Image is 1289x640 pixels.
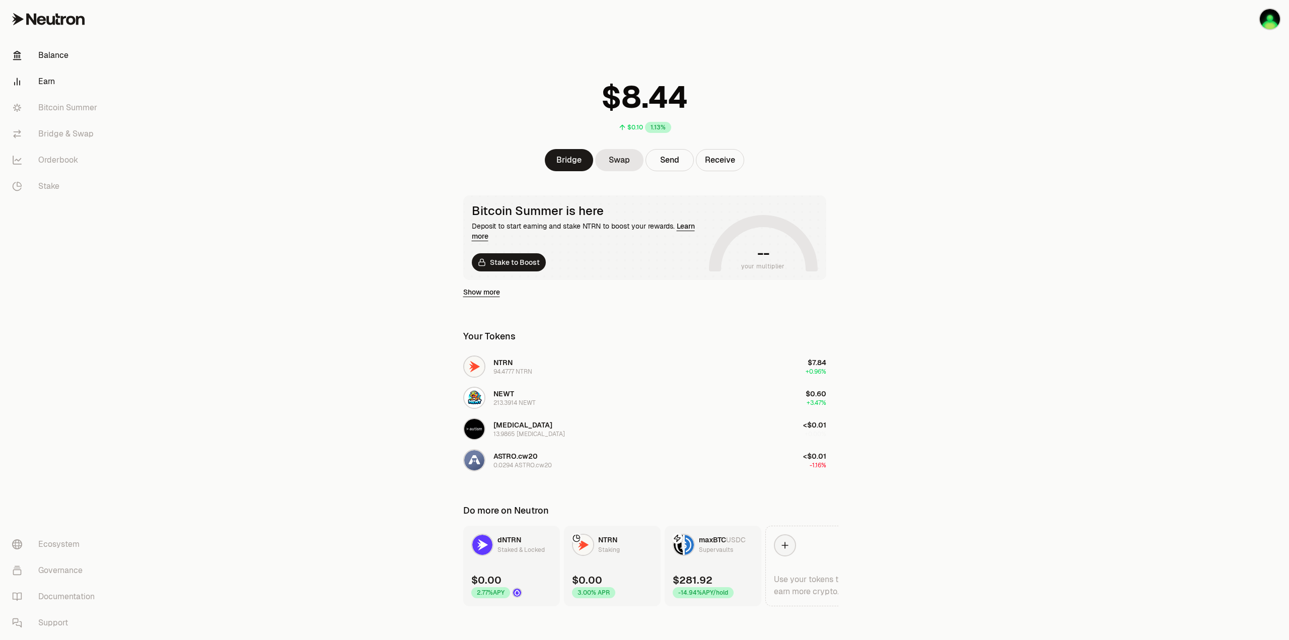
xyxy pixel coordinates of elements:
div: 213.3914 NEWT [493,399,536,407]
div: Your Tokens [463,329,516,343]
a: Bridge & Swap [4,121,109,147]
div: $0.00 [471,573,502,587]
span: ASTRO.cw20 [493,452,538,461]
div: 94.4777 NTRN [493,368,532,376]
div: 13.9865 [MEDICAL_DATA] [493,430,565,438]
span: <$0.01 [803,420,826,430]
div: Staking [598,545,620,555]
a: Earn [4,68,109,95]
div: Use your tokens to earn more crypto. [774,574,853,598]
img: NEWT Logo [464,388,484,408]
div: 1.13% [645,122,671,133]
span: $7.84 [808,358,826,367]
a: Stake to Boost [472,253,546,271]
button: NTRN LogoNTRN94.4777 NTRN$7.84+0.96% [457,351,832,382]
span: +3.47% [807,399,826,407]
img: AUTISM Logo [464,419,484,439]
div: Supervaults [699,545,733,555]
span: +0.96% [806,368,826,376]
a: Orderbook [4,147,109,173]
img: maxBTC Logo [674,535,683,555]
img: Drop [513,589,521,597]
img: ASTRO.cw20 Logo [464,450,484,470]
span: <$0.01 [803,452,826,461]
button: Receive [696,149,744,171]
a: maxBTC LogoUSDC LogomaxBTCUSDCSupervaults$281.92-14.94%APY/hold [665,526,761,606]
a: Documentation [4,584,109,610]
a: Bridge [545,149,593,171]
img: USDC Logo [685,535,694,555]
span: NEWT [493,389,514,398]
div: 0.0294 ASTRO.cw20 [493,461,552,469]
span: NTRN [493,358,513,367]
a: Stake [4,173,109,199]
a: Swap [595,149,643,171]
span: your multiplier [741,261,785,271]
div: $0.00 [572,573,602,587]
a: Governance [4,557,109,584]
span: USDC [726,535,746,544]
img: NTRN Logo [464,357,484,377]
button: NEWT LogoNEWT213.3914 NEWT$0.60+3.47% [457,383,832,413]
a: Use your tokens to earn more crypto. [765,526,862,606]
div: Bitcoin Summer is here [472,204,705,218]
img: NTRN Logo [573,535,593,555]
div: Deposit to start earning and stake NTRN to boost your rewards. [472,221,705,241]
div: Do more on Neutron [463,504,549,518]
a: Ecosystem [4,531,109,557]
a: Show more [463,287,500,297]
div: -14.94% APY/hold [673,587,734,598]
a: Balance [4,42,109,68]
button: Send [646,149,694,171]
div: $0.10 [627,123,643,131]
div: 2.77% APY [471,587,510,598]
span: NTRN [598,535,617,544]
a: dNTRN LogodNTRNStaked & Locked$0.002.77%APYDrop [463,526,560,606]
button: AUTISM Logo[MEDICAL_DATA]13.9865 [MEDICAL_DATA]<$0.01+0.00% [457,414,832,444]
div: Staked & Locked [497,545,545,555]
span: +0.00% [805,430,826,438]
a: NTRN LogoNTRNStaking$0.003.00% APR [564,526,661,606]
span: $0.60 [806,389,826,398]
span: dNTRN [497,535,521,544]
img: dNTRN Logo [472,535,492,555]
a: Bitcoin Summer [4,95,109,121]
button: ASTRO.cw20 LogoASTRO.cw200.0294 ASTRO.cw20<$0.01-1.16% [457,445,832,475]
span: -1.16% [810,461,826,469]
div: $281.92 [673,573,712,587]
img: Main [1260,9,1280,29]
div: 3.00% APR [572,587,615,598]
h1: -- [757,245,769,261]
a: Support [4,610,109,636]
span: [MEDICAL_DATA] [493,420,552,430]
span: maxBTC [699,535,726,544]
